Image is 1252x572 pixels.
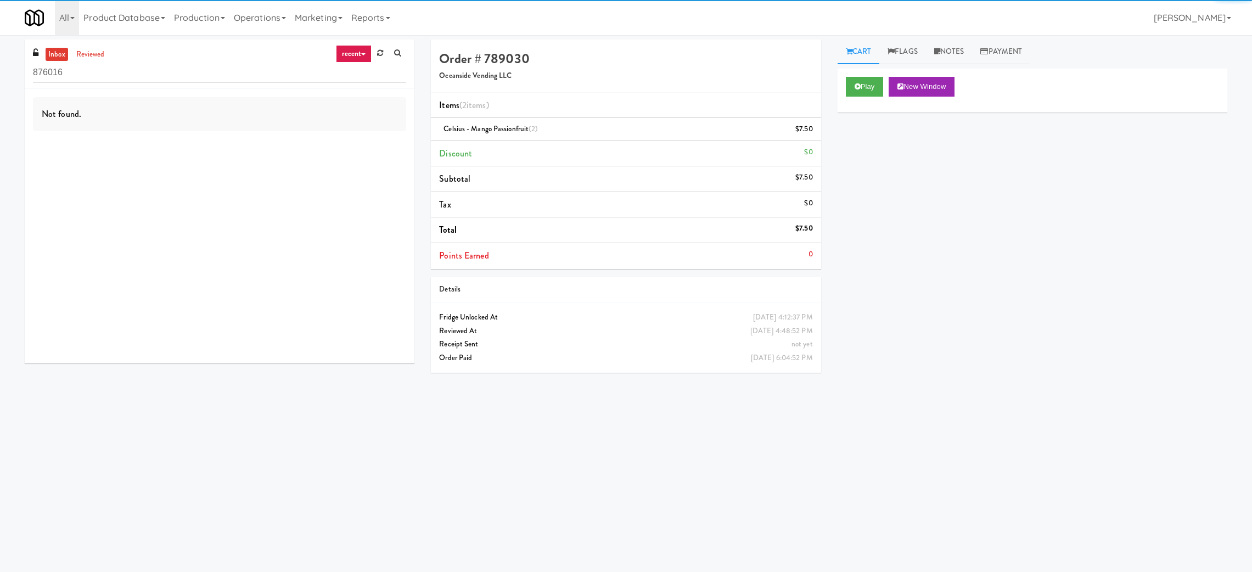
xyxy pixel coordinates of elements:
a: Notes [926,40,973,64]
a: reviewed [74,48,108,61]
span: Points Earned [439,249,489,262]
div: Receipt Sent [439,338,812,351]
a: Payment [972,40,1030,64]
button: Play [846,77,884,97]
a: recent [336,45,372,63]
span: Total [439,223,457,236]
input: Search vision orders [33,63,406,83]
div: [DATE] 6:04:52 PM [751,351,813,365]
span: (2) [529,124,538,134]
img: Micromart [25,8,44,27]
div: Fridge Unlocked At [439,311,812,324]
div: Order Paid [439,351,812,365]
div: [DATE] 4:48:52 PM [750,324,813,338]
span: (2 ) [459,99,489,111]
button: New Window [889,77,955,97]
span: Tax [439,198,451,211]
div: $0 [804,145,812,159]
div: $0 [804,197,812,210]
div: $7.50 [795,171,813,184]
a: Cart [838,40,880,64]
div: [DATE] 4:12:37 PM [753,311,813,324]
div: 0 [809,248,813,261]
span: Items [439,99,489,111]
a: inbox [46,48,68,61]
span: Subtotal [439,172,470,185]
span: Not found. [42,108,81,120]
div: Reviewed At [439,324,812,338]
a: Flags [879,40,926,64]
span: Discount [439,147,472,160]
div: $7.50 [795,222,813,235]
div: $7.50 [795,122,813,136]
span: not yet [791,339,813,349]
h5: Oceanside Vending LLC [439,72,812,80]
h4: Order # 789030 [439,52,812,66]
span: Celsius - Mango Passionfruit [443,124,538,134]
div: Details [439,283,812,296]
ng-pluralize: items [467,99,486,111]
